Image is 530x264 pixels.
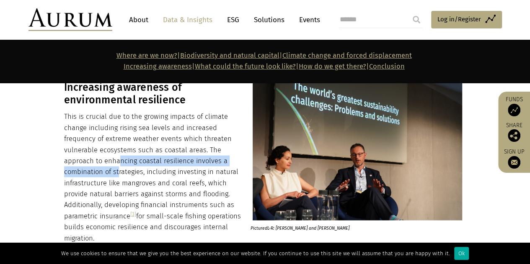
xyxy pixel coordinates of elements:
[454,247,469,260] div: Ok
[502,123,526,142] div: Share
[508,104,520,116] img: Access Funds
[508,129,520,142] img: Share this post
[64,81,464,106] h3: Increasing awareness of environmental resilience
[195,62,296,70] a: What could the future look like?
[508,156,520,169] img: Sign up to our newsletter
[116,51,412,70] strong: | | | | |
[251,220,454,232] p: Pictured : [PERSON_NAME] and [PERSON_NAME]
[408,11,425,28] input: Submit
[295,12,320,28] a: Events
[130,211,136,217] a: [3]
[437,14,481,24] span: Log in/Register
[299,62,366,70] a: How do we get there?
[282,51,412,59] a: Climate change and forced displacement
[124,62,192,70] a: Increasing awareness
[180,51,279,59] a: Biodiversity and natural capital
[502,148,526,169] a: Sign up
[250,12,289,28] a: Solutions
[64,111,464,244] p: This is crucial due to the growing impacts of climate change including rising sea levels and incr...
[267,226,273,231] span: L-R
[159,12,217,28] a: Data & Insights
[28,8,112,31] img: Aurum
[223,12,243,28] a: ESG
[125,12,153,28] a: About
[116,51,177,59] a: Where are we now?
[369,62,405,70] a: Conclusion
[431,11,502,28] a: Log in/Register
[502,96,526,116] a: Funds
